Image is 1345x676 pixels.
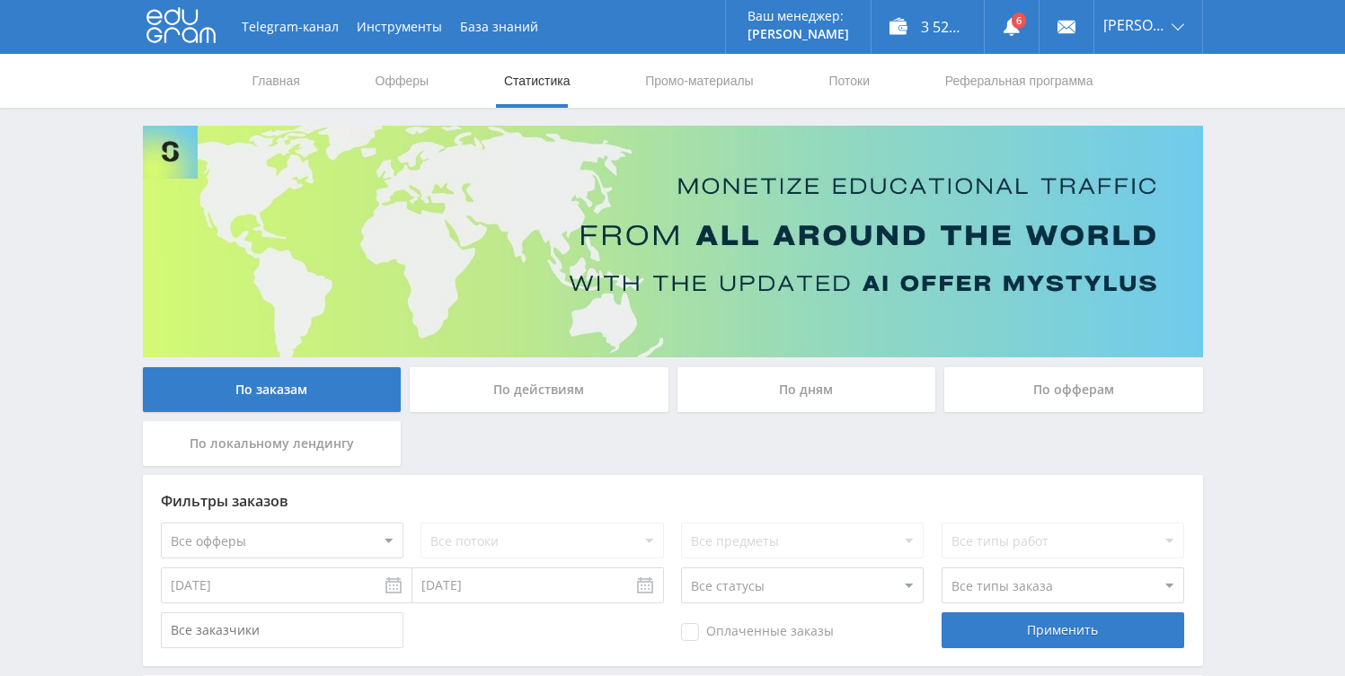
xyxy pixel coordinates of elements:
[748,27,849,41] p: [PERSON_NAME]
[161,493,1185,509] div: Фильтры заказов
[1103,18,1166,32] span: [PERSON_NAME]
[410,367,668,412] div: По действиям
[374,54,431,108] a: Офферы
[143,367,402,412] div: По заказам
[677,367,936,412] div: По дням
[643,54,755,108] a: Промо-материалы
[143,421,402,466] div: По локальному лендингу
[143,126,1203,357] img: Banner
[251,54,302,108] a: Главная
[827,54,872,108] a: Потоки
[944,367,1203,412] div: По офферам
[748,9,849,23] p: Ваш менеджер:
[502,54,572,108] a: Статистика
[942,612,1184,648] div: Применить
[943,54,1095,108] a: Реферальная программа
[681,623,834,641] span: Оплаченные заказы
[161,612,403,648] input: Все заказчики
